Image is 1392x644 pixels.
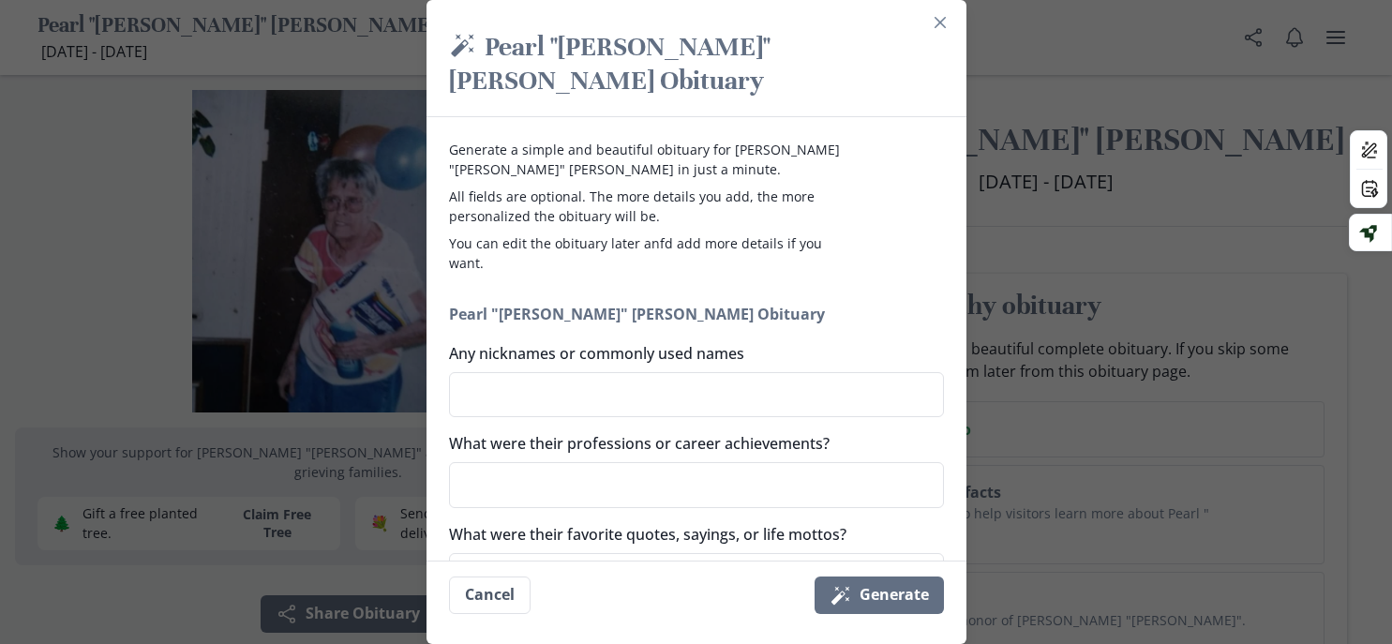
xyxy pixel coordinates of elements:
button: Close [925,7,955,37]
h2: Pearl "[PERSON_NAME]" [PERSON_NAME] Obituary [449,303,944,325]
button: Generate [815,577,944,614]
label: Any nicknames or commonly used names [449,342,933,365]
p: Generate a simple and beautiful obituary for [PERSON_NAME] "[PERSON_NAME]" [PERSON_NAME] in just ... [449,140,845,179]
p: All fields are optional. The more details you add, the more personalized the obituary will be. [449,187,845,226]
button: Cancel [449,577,531,614]
label: What were their favorite quotes, sayings, or life mottos? [449,523,933,546]
p: You can edit the obituary later anfd add more details if you want. [449,233,845,273]
h2: Pearl "[PERSON_NAME]" [PERSON_NAME] Obituary [449,30,944,101]
label: What were their professions or career achievements? [449,432,933,455]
